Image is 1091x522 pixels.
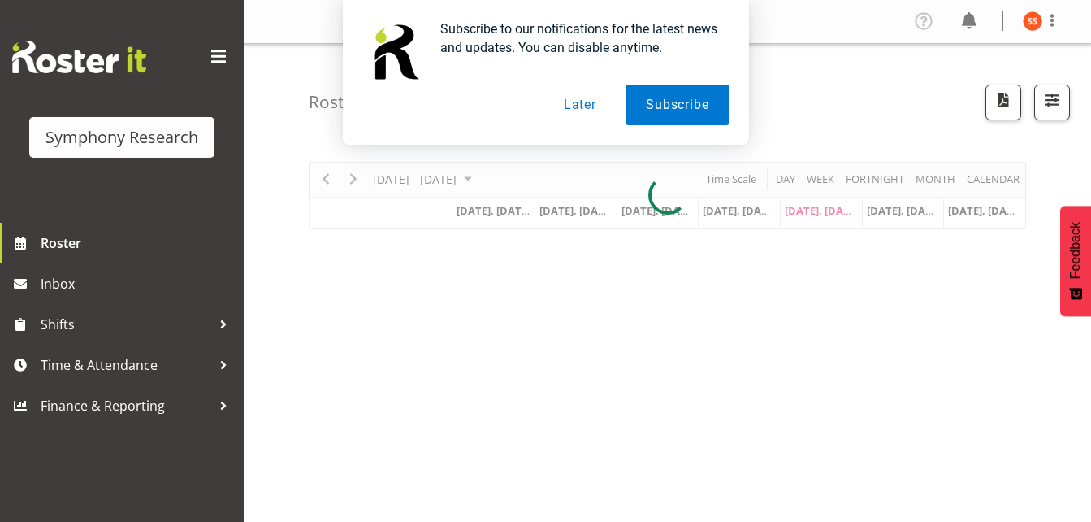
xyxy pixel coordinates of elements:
button: Later [543,85,617,125]
button: Subscribe [626,85,729,125]
div: Subscribe to our notifications for the latest news and updates. You can disable anytime. [427,20,729,57]
span: Finance & Reporting [41,394,211,418]
button: Feedback - Show survey [1060,206,1091,316]
span: Shifts [41,312,211,337]
img: notification icon [362,20,427,85]
span: Time & Attendance [41,353,211,377]
span: Inbox [41,272,236,296]
span: Feedback [1068,222,1083,279]
span: Roster [41,231,236,255]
